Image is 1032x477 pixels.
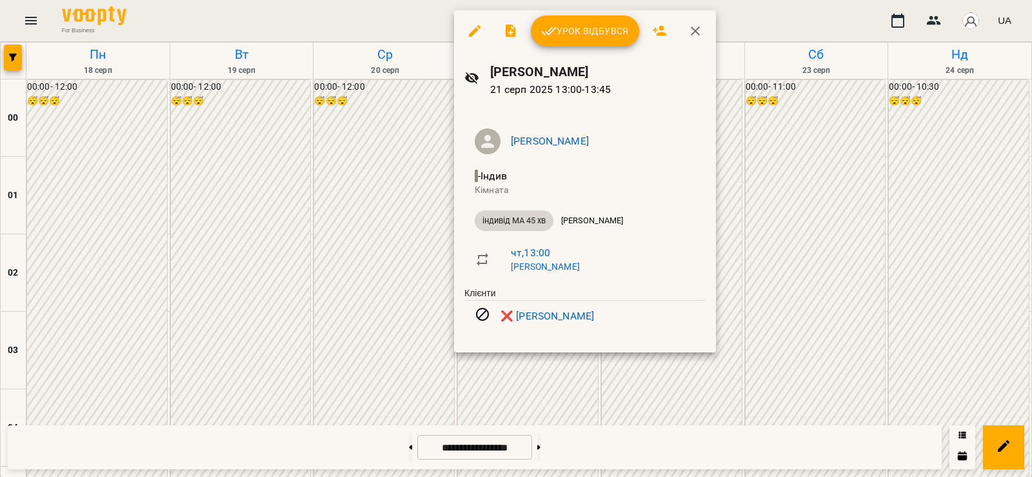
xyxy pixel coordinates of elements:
[464,287,706,337] ul: Клієнти
[511,261,580,272] a: [PERSON_NAME]
[475,215,553,227] span: індивід МА 45 хв
[475,170,510,182] span: - Індив
[511,135,589,147] a: [PERSON_NAME]
[475,184,695,197] p: Кімната
[553,215,631,227] span: [PERSON_NAME]
[541,23,629,39] span: Урок відбувся
[511,247,550,259] a: чт , 13:00
[475,307,490,322] svg: Візит скасовано
[501,309,594,324] a: ❌ [PERSON_NAME]
[490,62,706,82] h6: [PERSON_NAME]
[490,82,706,97] p: 21 серп 2025 13:00 - 13:45
[531,15,639,46] button: Урок відбувся
[553,210,631,231] div: [PERSON_NAME]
